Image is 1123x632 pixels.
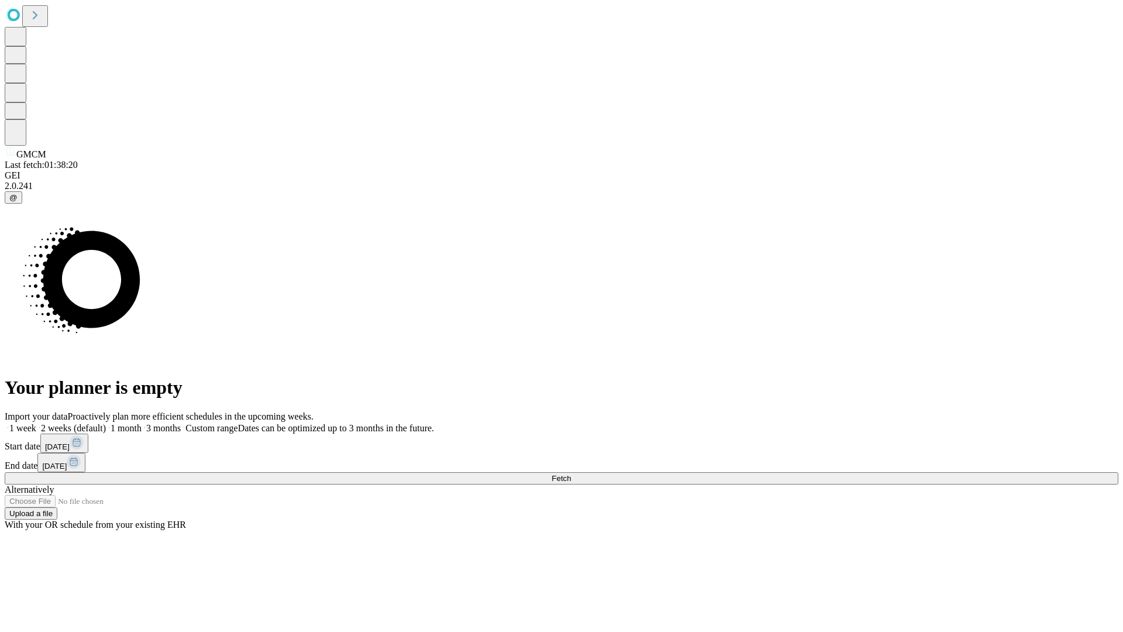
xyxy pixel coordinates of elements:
[5,181,1118,191] div: 2.0.241
[9,423,36,433] span: 1 week
[5,520,186,530] span: With your OR schedule from your existing EHR
[42,462,67,470] span: [DATE]
[5,485,54,494] span: Alternatively
[552,474,571,483] span: Fetch
[5,434,1118,453] div: Start date
[41,423,106,433] span: 2 weeks (default)
[5,160,78,170] span: Last fetch: 01:38:20
[146,423,181,433] span: 3 months
[5,453,1118,472] div: End date
[68,411,314,421] span: Proactively plan more efficient schedules in the upcoming weeks.
[185,423,237,433] span: Custom range
[5,411,68,421] span: Import your data
[5,191,22,204] button: @
[16,149,46,159] span: GMCM
[37,453,85,472] button: [DATE]
[5,170,1118,181] div: GEI
[238,423,434,433] span: Dates can be optimized up to 3 months in the future.
[5,472,1118,485] button: Fetch
[40,434,88,453] button: [DATE]
[111,423,142,433] span: 1 month
[5,377,1118,399] h1: Your planner is empty
[45,442,70,451] span: [DATE]
[9,193,18,202] span: @
[5,507,57,520] button: Upload a file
